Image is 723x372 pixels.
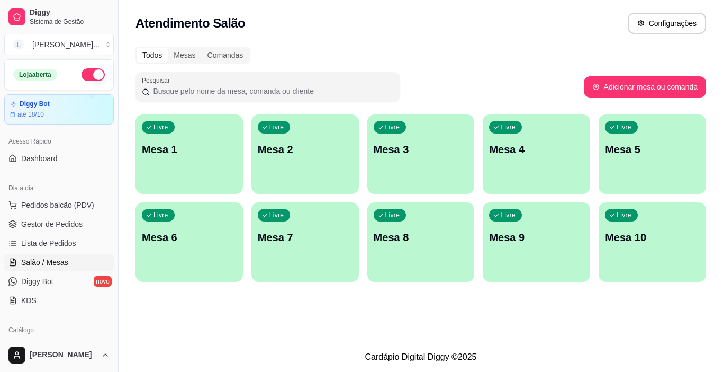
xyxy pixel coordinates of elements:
span: KDS [21,295,37,306]
button: LivreMesa 8 [367,202,475,282]
a: Diggy Botnovo [4,273,114,290]
span: Lista de Pedidos [21,238,76,249]
a: Salão / Mesas [4,254,114,271]
a: Gestor de Pedidos [4,216,114,233]
div: Acesso Rápido [4,133,114,150]
div: Mesas [168,48,201,63]
button: LivreMesa 10 [599,202,706,282]
div: Catálogo [4,322,114,339]
button: LivreMesa 5 [599,114,706,194]
button: LivreMesa 3 [367,114,475,194]
p: Livre [501,211,516,219]
div: [PERSON_NAME] ... [32,39,100,50]
span: Dashboard [21,153,58,164]
p: Mesa 4 [489,142,584,157]
button: LivreMesa 1 [135,114,243,194]
a: Diggy Botaté 18/10 [4,94,114,125]
label: Pesquisar [142,76,174,85]
div: Loja aberta [13,69,57,81]
button: Adicionar mesa ou comanda [584,76,706,98]
p: Livre [269,123,284,131]
p: Mesa 9 [489,230,584,245]
h2: Atendimento Salão [135,15,245,32]
p: Livre [153,211,168,219]
footer: Cardápio Digital Diggy © 2025 [119,342,723,372]
p: Livre [617,211,631,219]
p: Livre [501,123,516,131]
article: Diggy Bot [20,100,50,108]
p: Mesa 7 [258,230,353,245]
span: Diggy Bot [21,276,53,287]
a: Lista de Pedidos [4,235,114,252]
p: Mesa 2 [258,142,353,157]
span: Salão / Mesas [21,257,68,268]
button: LivreMesa 6 [135,202,243,282]
button: LivreMesa 9 [483,202,590,282]
p: Mesa 8 [374,230,468,245]
button: Pedidos balcão (PDV) [4,197,114,214]
span: Gestor de Pedidos [21,219,83,229]
button: Select a team [4,34,114,55]
p: Livre [153,123,168,131]
span: Pedidos balcão (PDV) [21,200,94,210]
p: Livre [269,211,284,219]
button: LivreMesa 7 [251,202,359,282]
button: LivreMesa 4 [483,114,590,194]
div: Comandas [202,48,249,63]
input: Pesquisar [150,86,394,96]
article: até 18/10 [17,110,44,119]
p: Livre [617,123,631,131]
button: Configurações [628,13,706,34]
span: L [13,39,24,50]
p: Mesa 6 [142,230,237,245]
button: [PERSON_NAME] [4,342,114,368]
p: Livre [385,211,400,219]
p: Mesa 3 [374,142,468,157]
p: Mesa 10 [605,230,700,245]
div: Todos [137,48,168,63]
a: DiggySistema de Gestão [4,4,114,30]
p: Mesa 5 [605,142,700,157]
span: Diggy [30,8,110,17]
p: Livre [385,123,400,131]
a: KDS [4,292,114,309]
a: Dashboard [4,150,114,167]
span: [PERSON_NAME] [30,350,97,360]
span: Sistema de Gestão [30,17,110,26]
button: Alterar Status [82,68,105,81]
p: Mesa 1 [142,142,237,157]
div: Dia a dia [4,180,114,197]
button: LivreMesa 2 [251,114,359,194]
